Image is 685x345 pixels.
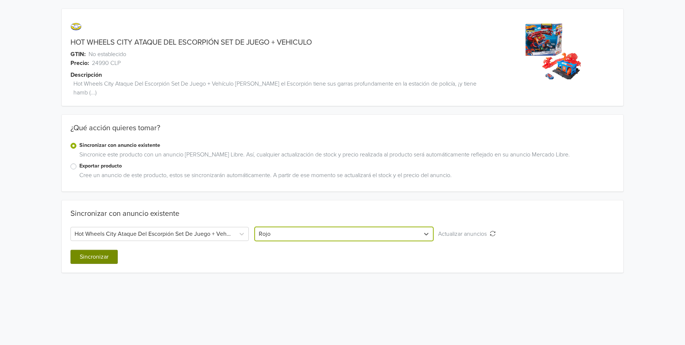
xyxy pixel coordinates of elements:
[89,50,126,59] span: No establecido
[525,24,581,79] img: product_image
[76,150,615,162] div: Sincronice este producto con un anuncio [PERSON_NAME] Libre. Así, cualquier actualización de stoc...
[70,209,179,218] div: Sincronizar con anuncio existente
[70,50,86,59] span: GTIN:
[70,70,102,79] span: Descripción
[76,171,615,183] div: Cree un anuncio de este producto, estos se sincronizarán automáticamente. A partir de ese momento...
[62,124,623,141] div: ¿Qué acción quieres tomar?
[433,227,500,241] button: Actualizar anuncios
[92,59,121,68] span: 24990 CLP
[438,230,490,238] span: Actualizar anuncios
[70,59,89,68] span: Precio:
[73,79,492,97] span: Hot Wheels City Ataque Del Escorpión Set De Juego + Vehículo [PERSON_NAME] el Escorpión tiene sus...
[79,162,615,170] label: Exportar producto
[70,250,118,264] button: Sincronizar
[70,38,312,47] a: HOT WHEELS CITY ATAQUE DEL ESCORPIÓN SET DE JUEGO + VEHICULO
[79,141,615,149] label: Sincronizar con anuncio existente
